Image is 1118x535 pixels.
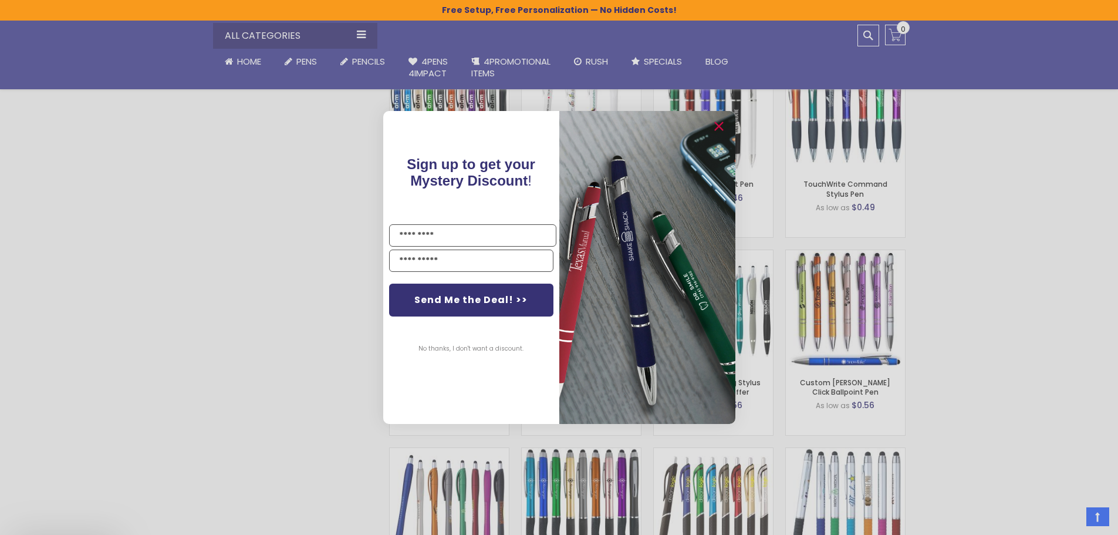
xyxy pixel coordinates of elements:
img: 081b18bf-2f98-4675-a917-09431eb06994.jpeg [559,111,735,424]
button: Close dialog [710,117,728,136]
span: ! [407,156,535,189]
span: Sign up to get your Mystery Discount [407,156,535,189]
button: No thanks, I don't want a discount. [413,334,529,364]
input: YOUR EMAIL [389,250,553,272]
button: Send Me the Deal! >> [389,284,553,317]
iframe: Google Customer Reviews [1021,503,1118,535]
